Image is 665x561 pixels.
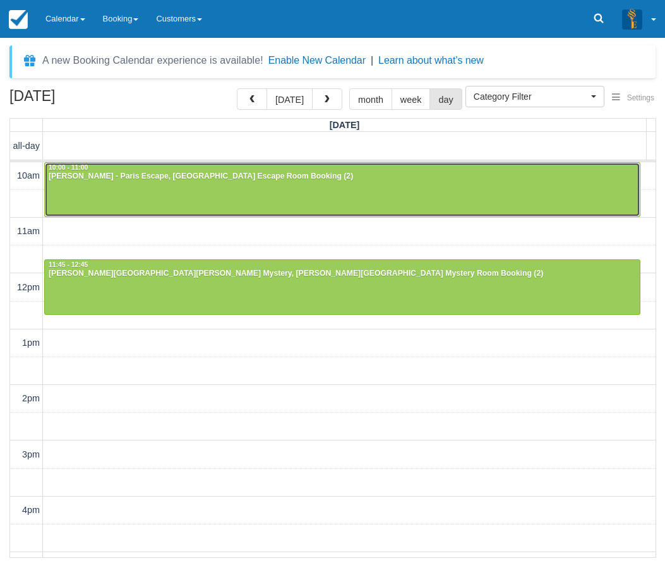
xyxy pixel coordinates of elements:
[22,393,40,403] span: 2pm
[49,164,88,171] span: 10:00 - 11:00
[429,88,462,110] button: day
[9,10,28,29] img: checkfront-main-nav-mini-logo.png
[22,449,40,459] span: 3pm
[604,89,662,107] button: Settings
[22,338,40,348] span: 1pm
[268,54,366,67] button: Enable New Calendar
[44,162,640,218] a: 10:00 - 11:00[PERSON_NAME] - Paris Escape, [GEOGRAPHIC_DATA] Escape Room Booking (2)
[9,88,169,112] h2: [DATE]
[267,88,313,110] button: [DATE]
[622,9,642,29] img: A3
[48,269,637,279] div: [PERSON_NAME][GEOGRAPHIC_DATA][PERSON_NAME] Mystery, [PERSON_NAME][GEOGRAPHIC_DATA] Mystery Room ...
[371,55,373,66] span: |
[330,120,360,130] span: [DATE]
[17,170,40,180] span: 10am
[349,88,392,110] button: month
[378,55,484,66] a: Learn about what's new
[17,282,40,292] span: 12pm
[627,93,654,102] span: Settings
[17,226,40,236] span: 11am
[44,259,640,315] a: 11:45 - 12:45[PERSON_NAME][GEOGRAPHIC_DATA][PERSON_NAME] Mystery, [PERSON_NAME][GEOGRAPHIC_DATA] ...
[13,141,40,151] span: all-day
[465,86,604,107] button: Category Filter
[474,90,588,103] span: Category Filter
[22,505,40,515] span: 4pm
[392,88,431,110] button: week
[42,53,263,68] div: A new Booking Calendar experience is available!
[48,172,637,182] div: [PERSON_NAME] - Paris Escape, [GEOGRAPHIC_DATA] Escape Room Booking (2)
[49,261,88,268] span: 11:45 - 12:45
